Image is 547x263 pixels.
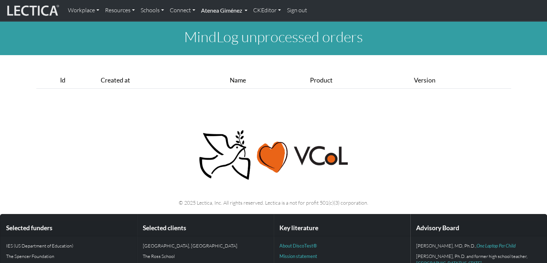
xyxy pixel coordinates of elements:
th: Id [57,72,98,89]
th: Product [307,72,411,89]
a: Sign out [284,3,310,18]
p: © 2025 Lectica, Inc. All rights reserved. Lectica is a not for profit 501(c)(3) corporation. [41,199,507,207]
a: Atenea Giménez [198,3,250,18]
p: [GEOGRAPHIC_DATA], [GEOGRAPHIC_DATA] [143,242,268,249]
p: The Spencer Foundation [6,253,131,260]
a: Mission statement [279,253,317,259]
p: [PERSON_NAME], MD, Ph.D., [416,242,541,249]
a: About DiscoTest® [279,243,317,249]
th: Created at [98,72,227,89]
th: Name [227,72,307,89]
th: Version [411,72,511,89]
a: Workplace [65,3,102,18]
div: Selected funders [0,220,137,236]
p: The Ross School [143,253,268,260]
img: lecticalive [5,4,59,17]
a: CKEditor [250,3,284,18]
a: Resources [102,3,138,18]
a: One Laptop Per Child [477,243,516,249]
p: IES (US Department of Education) [6,242,131,249]
div: Key literature [274,220,410,236]
a: Connect [167,3,198,18]
a: Schools [138,3,167,18]
div: Selected clients [137,220,273,236]
img: Peace, love, VCoL [197,129,351,181]
div: Advisory Board [410,220,547,236]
